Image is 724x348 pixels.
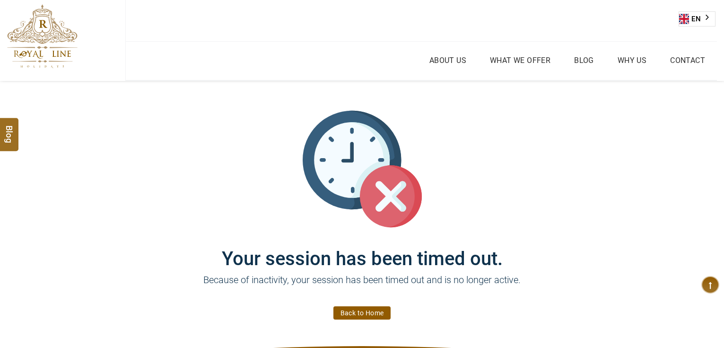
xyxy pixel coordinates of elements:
a: Why Us [615,54,649,67]
p: Because of inactivity, your session has been timed out and is no longer active. [79,273,646,301]
span: Blog [3,125,16,133]
a: About Us [427,54,469,67]
img: session_time_out.svg [303,109,422,229]
a: Blog [572,54,596,67]
h1: Your session has been timed out. [79,229,646,270]
img: The Royal Line Holidays [7,4,78,68]
a: What we Offer [488,54,553,67]
aside: Language selected: English [679,11,715,27]
a: Contact [668,54,707,67]
a: EN [679,12,715,26]
div: Language [679,11,715,27]
a: Back to Home [333,306,391,320]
